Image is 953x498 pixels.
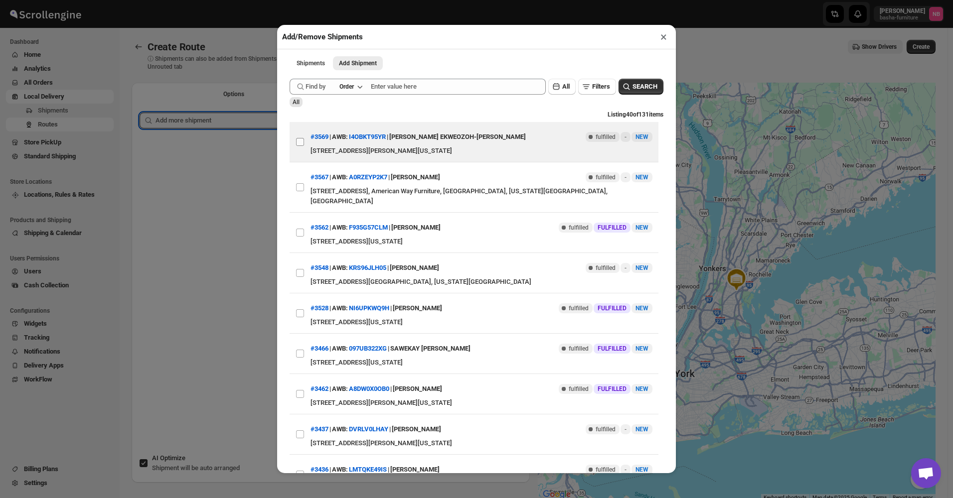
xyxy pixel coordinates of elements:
[656,30,671,44] button: ×
[311,264,328,271] button: #3548
[390,340,471,358] div: SAWEKAY [PERSON_NAME]
[332,263,348,273] span: AWB:
[333,80,368,94] button: Order
[911,458,941,488] div: Open chat
[625,466,627,474] span: -
[349,345,387,352] button: 097UB322XG
[598,345,627,353] span: FULFILLED
[619,79,663,95] button: SEARCH
[311,420,441,438] div: | |
[598,224,627,232] span: FULFILLED
[349,385,389,392] button: A8DW0X0OB0
[391,219,441,237] div: [PERSON_NAME]
[311,304,328,312] button: #3528
[349,173,387,181] button: A0RZEYP2K7
[311,299,442,317] div: | |
[332,132,348,142] span: AWB:
[132,105,530,431] div: Selected Shipments
[635,224,648,231] span: NEW
[349,425,388,433] button: DVRLV0LHAY
[569,345,589,353] span: fulfilled
[332,223,348,233] span: AWB:
[311,461,440,479] div: | |
[311,173,328,181] button: #3567
[598,385,627,393] span: FULFILLED
[393,380,442,398] div: [PERSON_NAME]
[393,299,442,317] div: [PERSON_NAME]
[349,466,387,473] button: LMTQKE49IS
[339,83,354,91] div: Order
[596,466,616,474] span: fulfilled
[392,420,441,438] div: [PERSON_NAME]
[390,461,440,479] div: [PERSON_NAME]
[635,426,648,433] span: NEW
[596,425,616,433] span: fulfilled
[569,224,589,232] span: fulfilled
[635,264,648,271] span: NEW
[311,385,328,392] button: #3462
[635,385,648,392] span: NEW
[349,264,386,271] button: KRS96JLH05
[625,133,627,141] span: -
[311,128,526,146] div: | |
[598,304,627,312] span: FULFILLED
[625,425,627,433] span: -
[371,79,546,95] input: Enter value here
[635,133,648,140] span: NEW
[311,345,328,352] button: #3466
[390,259,439,277] div: [PERSON_NAME]
[633,82,657,92] span: SEARCH
[578,79,616,95] button: Filters
[596,133,616,141] span: fulfilled
[349,224,388,231] button: F935G57CLM
[596,173,616,181] span: fulfilled
[311,277,652,287] div: [STREET_ADDRESS][GEOGRAPHIC_DATA], [US_STATE][GEOGRAPHIC_DATA]
[311,358,652,368] div: [STREET_ADDRESS][US_STATE]
[635,305,648,312] span: NEW
[311,398,652,408] div: [STREET_ADDRESS][PERSON_NAME][US_STATE]
[391,168,440,186] div: [PERSON_NAME]
[349,133,386,140] button: I4OBKT95YR
[332,303,348,313] span: AWB:
[311,224,328,231] button: #3562
[311,168,440,186] div: | |
[311,438,652,448] div: [STREET_ADDRESS][PERSON_NAME][US_STATE]
[282,32,363,42] h2: Add/Remove Shipments
[592,83,610,90] span: Filters
[306,82,325,92] span: Find by
[389,128,526,146] div: [PERSON_NAME] EKWEOZOH-[PERSON_NAME]
[311,340,471,358] div: | |
[311,466,328,473] button: #3436
[332,344,348,354] span: AWB:
[332,384,348,394] span: AWB:
[548,79,576,95] button: All
[635,345,648,352] span: NEW
[332,424,348,434] span: AWB:
[297,59,325,67] span: Shipments
[311,425,328,433] button: #3437
[311,380,442,398] div: | |
[311,237,652,247] div: [STREET_ADDRESS][US_STATE]
[332,465,348,475] span: AWB:
[311,186,652,206] div: [STREET_ADDRESS], American Way Furniture, [GEOGRAPHIC_DATA], [US_STATE][GEOGRAPHIC_DATA], [GEOGRA...
[332,172,348,182] span: AWB:
[311,219,441,237] div: | |
[293,99,300,106] span: All
[569,385,589,393] span: fulfilled
[349,304,389,312] button: NI6UPKWQ9H
[311,317,652,327] div: [STREET_ADDRESS][US_STATE]
[562,83,570,90] span: All
[635,174,648,181] span: NEW
[311,146,652,156] div: [STREET_ADDRESS][PERSON_NAME][US_STATE]
[596,264,616,272] span: fulfilled
[569,304,589,312] span: fulfilled
[635,466,648,473] span: NEW
[625,264,627,272] span: -
[339,59,377,67] span: Add Shipment
[311,259,439,277] div: | |
[311,133,328,140] button: #3569
[608,111,663,118] span: Listing 40 of 131 items
[625,173,627,181] span: -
